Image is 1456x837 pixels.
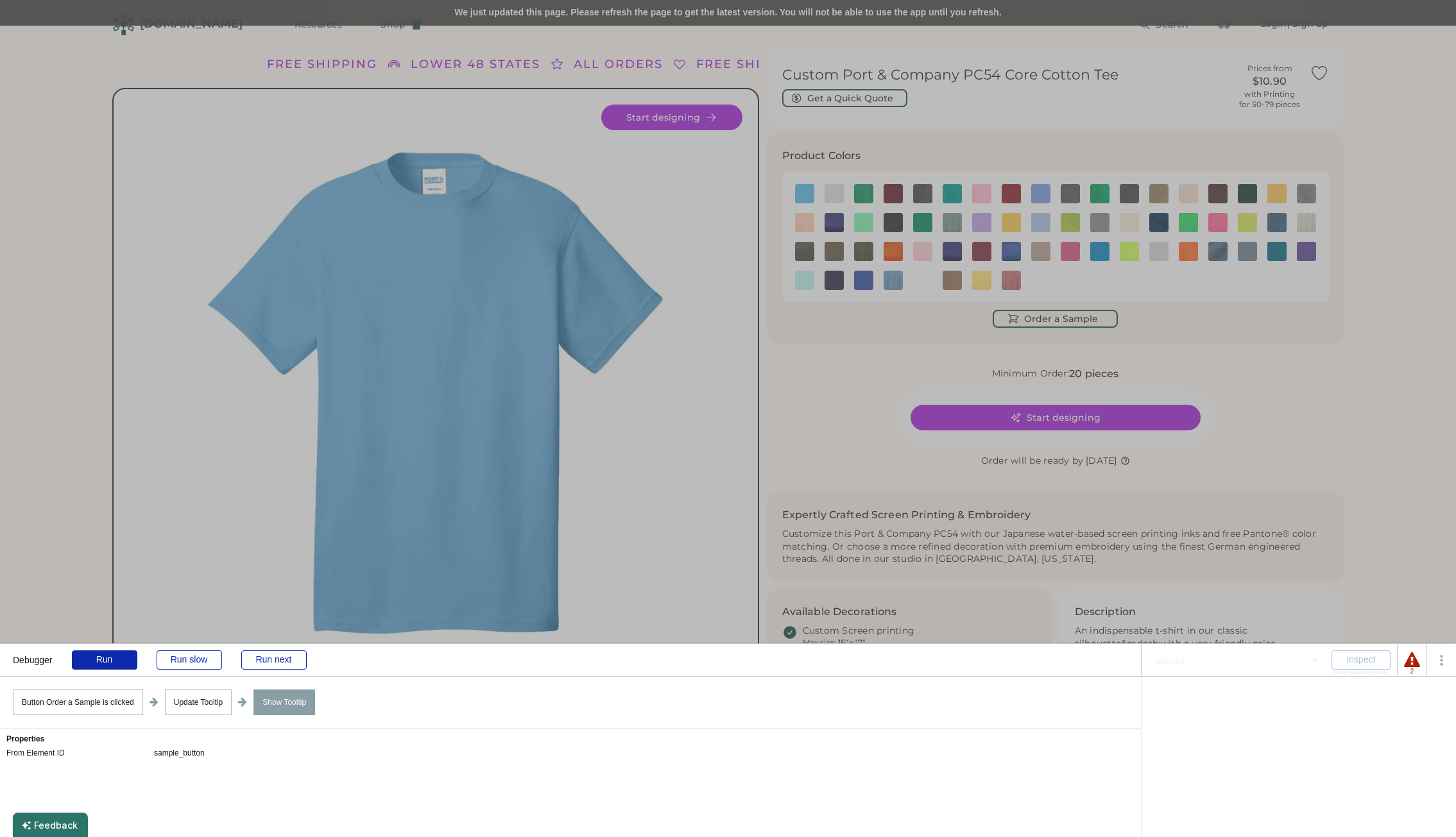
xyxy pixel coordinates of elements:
[13,644,53,664] div: Debugger
[13,689,143,715] div: Button Order a Sample is clicked
[165,689,232,715] div: Update Tooltip
[72,650,137,670] div: Run
[241,650,307,670] div: Run next
[157,650,222,670] div: Run slow
[253,689,315,715] div: Show Tooltip
[154,748,205,758] div: sample_button
[6,748,154,756] div: From Element ID
[6,735,1135,743] div: Properties
[1404,668,1420,675] div: 2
